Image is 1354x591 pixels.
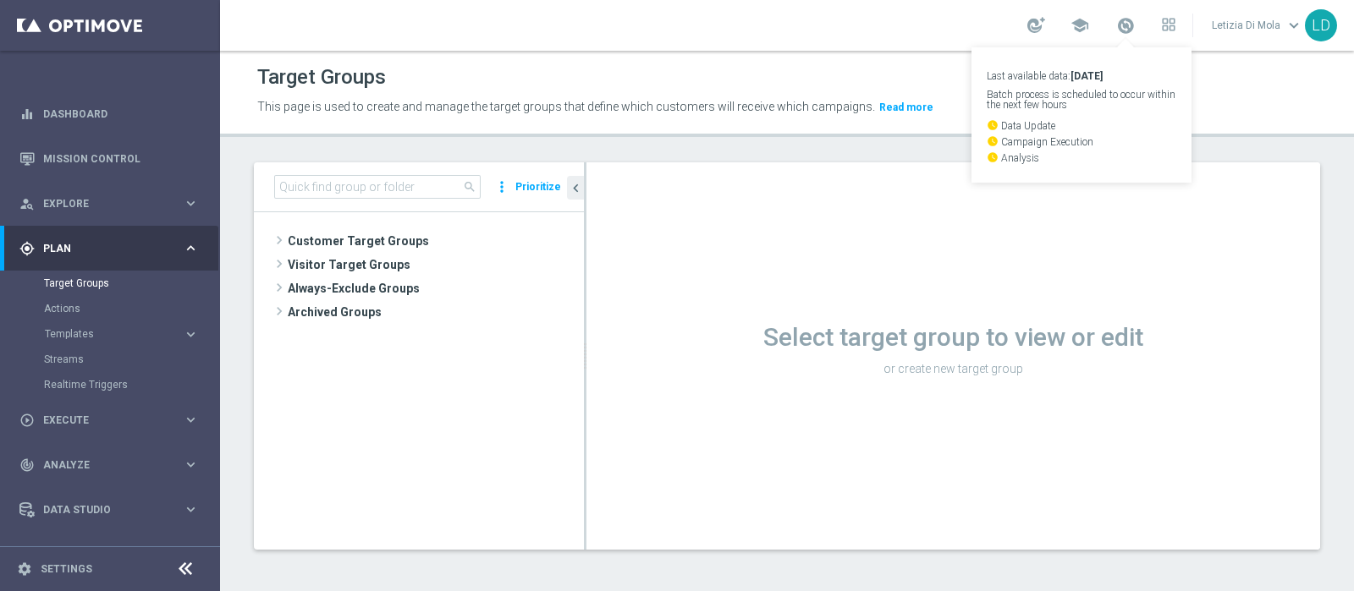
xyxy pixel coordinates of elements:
i: gps_fixed [19,241,35,256]
p: Last available data: [987,71,1176,81]
i: more_vert [493,175,510,199]
span: Plan [43,244,183,254]
div: Dashboard [19,91,199,136]
i: chevron_left [568,180,584,196]
a: Settings [41,564,92,574]
i: keyboard_arrow_right [183,501,199,517]
button: equalizer Dashboard [19,107,200,121]
div: Analyze [19,457,183,473]
i: track_changes [19,457,35,473]
a: Last available data:[DATE] Batch process is scheduled to occur within the next few hours watch_la... [1115,13,1137,40]
span: This page is used to create and manage the target groups that define which customers will receive... [257,100,875,113]
span: search [463,180,476,194]
i: watch_later [987,151,999,163]
div: Streams [44,347,218,372]
i: keyboard_arrow_right [183,195,199,211]
div: Actions [44,296,218,321]
span: keyboard_arrow_down [1285,16,1303,35]
span: Execute [43,415,183,425]
span: Analyze [43,460,183,470]
button: Read more [878,98,935,117]
div: Templates [45,329,183,339]
i: equalizer [19,107,35,122]
p: Analysis [987,151,1176,163]
span: Templates [45,329,166,339]
p: Campaign Execution [987,135,1176,147]
button: Templates keyboard_arrow_right [44,327,200,341]
h1: Target Groups [257,65,386,90]
div: Explore [19,196,183,211]
span: Data Studio [43,505,183,515]
a: Realtime Triggers [44,378,176,391]
button: track_changes Analyze keyboard_arrow_right [19,458,200,472]
a: Streams [44,353,176,366]
div: Templates [44,321,218,347]
span: Visitor Target Groups [288,253,584,276]
a: Mission Control [43,136,199,181]
div: LD [1305,9,1337,41]
button: gps_fixed Plan keyboard_arrow_right [19,242,200,255]
a: Target Groups [44,276,176,290]
div: Execute [19,413,183,428]
button: chevron_left [567,176,584,200]
i: watch_later [987,135,999,147]
span: school [1071,16,1089,35]
a: Actions [44,302,176,315]
div: Plan [19,241,183,256]
strong: [DATE] [1071,70,1103,82]
div: Realtime Triggers [44,372,218,397]
i: keyboard_arrow_right [183,326,199,342]
span: Customer Target Groups [288,229,584,253]
i: watch_later [987,119,999,131]
button: Data Studio keyboard_arrow_right [19,503,200,517]
p: or create new target group [586,361,1320,376]
div: Optibot [19,532,199,577]
a: Dashboard [43,91,199,136]
a: Optibot [43,532,177,577]
input: Quick find group or folder [274,175,481,199]
div: Data Studio [19,502,183,517]
div: Mission Control [19,136,199,181]
p: Batch process is scheduled to occur within the next few hours [987,90,1176,110]
i: settings [17,561,32,577]
i: person_search [19,196,35,211]
span: Explore [43,199,183,209]
button: Mission Control [19,152,200,166]
span: Archived Groups [288,300,584,324]
div: Target Groups [44,271,218,296]
a: Letizia Di Molakeyboard_arrow_down [1210,13,1305,38]
button: person_search Explore keyboard_arrow_right [19,197,200,211]
span: Always-Exclude Groups [288,276,584,300]
i: play_circle_outline [19,413,35,428]
p: Data Update [987,119,1176,131]
button: Prioritize [513,176,564,199]
i: keyboard_arrow_right [183,457,199,473]
i: keyboard_arrow_right [183,240,199,256]
button: play_circle_outline Execute keyboard_arrow_right [19,413,200,427]
i: keyboard_arrow_right [183,412,199,428]
h1: Select target group to view or edit [586,322,1320,353]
